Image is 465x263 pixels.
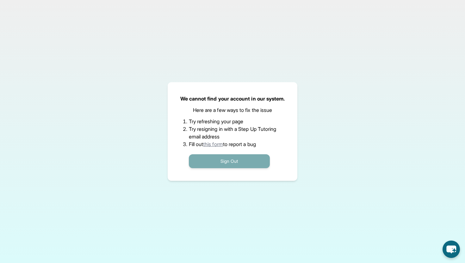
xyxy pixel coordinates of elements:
[189,118,276,125] li: Try refreshing your page
[189,140,276,148] li: Fill out to report a bug
[203,141,223,147] a: this form
[193,106,272,114] p: Here are a few ways to fix the issue
[189,125,276,140] li: Try resigning in with a Step Up Tutoring email address
[180,95,285,102] p: We cannot find your account in our system.
[189,154,270,168] button: Sign Out
[443,241,460,258] button: chat-button
[189,158,270,164] a: Sign Out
